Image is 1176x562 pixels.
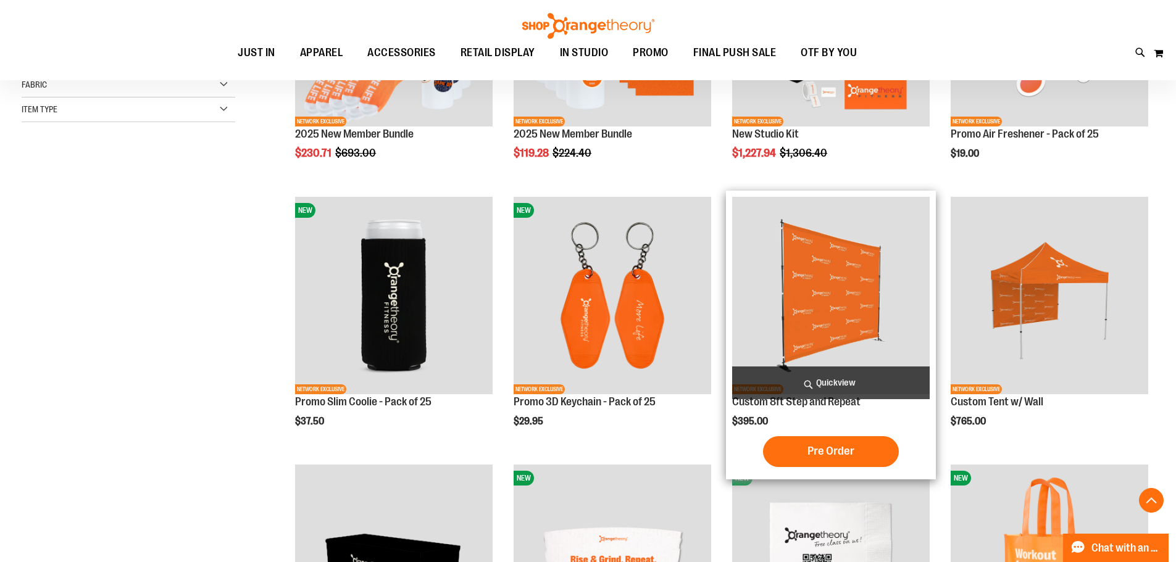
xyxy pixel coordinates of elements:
span: $29.95 [514,416,545,427]
span: $765.00 [951,416,988,427]
span: NETWORK EXCLUSIVE [951,117,1002,126]
a: Promo Slim Coolie - Pack of 25NEWNETWORK EXCLUSIVE [295,197,493,396]
span: $693.00 [335,147,378,159]
span: Chat with an Expert [1091,542,1161,554]
a: IN STUDIO [548,39,621,67]
button: Back To Top [1139,488,1164,513]
img: Shop Orangetheory [520,13,656,39]
span: NETWORK EXCLUSIVE [732,117,783,126]
a: RETAIL DISPLAY [448,39,548,67]
a: FINAL PUSH SALE [681,39,789,67]
span: NEW [514,471,534,486]
span: PROMO [633,39,669,67]
span: $1,227.94 [732,147,778,159]
button: Chat with an Expert [1063,534,1169,562]
span: NETWORK EXCLUSIVE [951,384,1002,394]
div: product [945,191,1154,452]
button: Pre Order [763,436,899,467]
div: product [289,191,499,458]
a: 2025 New Member Bundle [514,128,632,140]
a: Custom Tent w/ Wall [951,395,1043,408]
span: Fabric [22,80,47,89]
div: product [507,191,717,458]
span: $37.50 [295,416,326,427]
img: Promo 3D Keychain - Pack of 25 [514,197,711,394]
span: $395.00 [732,416,770,427]
a: Promo Air Freshener - Pack of 25 [951,128,1099,140]
a: OTF Custom Tent w/single sided wall OrangeNETWORK EXCLUSIVE [951,197,1148,396]
span: NEW [951,471,971,486]
a: Custom 8ft Step and Repeat [732,395,861,408]
span: NETWORK EXCLUSIVE [295,384,346,394]
span: IN STUDIO [560,39,609,67]
a: Quickview [732,366,930,399]
a: ACCESSORIES [355,39,448,67]
span: NEW [514,203,534,218]
a: Promo 3D Keychain - Pack of 25 [514,395,656,408]
img: OTF 8ft Step and Repeat [732,197,930,394]
a: 2025 New Member Bundle [295,128,414,140]
img: OTF Custom Tent w/single sided wall Orange [951,197,1148,394]
div: product [726,191,936,479]
span: OTF BY YOU [801,39,857,67]
a: PROMO [620,39,681,67]
span: JUST IN [238,39,275,67]
span: Item Type [22,104,57,114]
span: NETWORK EXCLUSIVE [295,117,346,126]
span: APPAREL [300,39,343,67]
span: NETWORK EXCLUSIVE [514,384,565,394]
img: Promo Slim Coolie - Pack of 25 [295,197,493,394]
a: APPAREL [288,39,356,67]
span: $224.40 [553,147,593,159]
a: JUST IN [225,39,288,67]
span: ACCESSORIES [367,39,436,67]
span: NEW [295,203,315,218]
a: OTF BY YOU [788,39,869,67]
span: Pre Order [807,444,854,458]
span: $230.71 [295,147,333,159]
span: $119.28 [514,147,551,159]
span: RETAIL DISPLAY [461,39,535,67]
span: $1,306.40 [780,147,829,159]
a: Promo Slim Coolie - Pack of 25 [295,395,432,408]
span: FINAL PUSH SALE [693,39,777,67]
a: Promo 3D Keychain - Pack of 25NEWNETWORK EXCLUSIVE [514,197,711,396]
span: NETWORK EXCLUSIVE [514,117,565,126]
a: New Studio Kit [732,128,799,140]
a: OTF 8ft Step and RepeatNETWORK EXCLUSIVE [732,197,930,396]
span: $19.00 [951,148,981,159]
